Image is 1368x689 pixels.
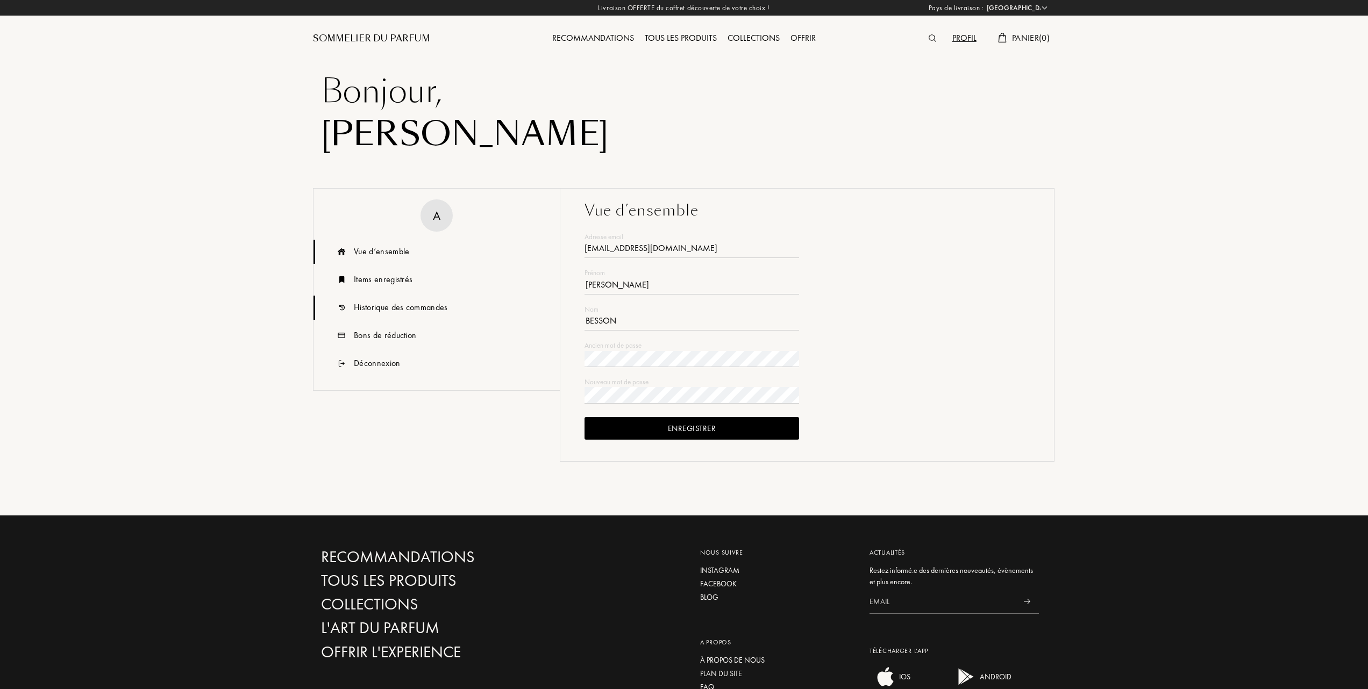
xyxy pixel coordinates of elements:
div: Télécharger L’app [870,646,1039,656]
a: Plan du site [700,668,853,679]
div: Nouveau mot de passe [585,377,799,387]
img: icn_logout.svg [335,351,348,376]
div: Actualités [870,548,1039,557]
a: L'Art du Parfum [321,619,552,637]
div: Collections [722,32,785,46]
div: Enregistrer [585,417,799,440]
img: news_send.svg [1023,599,1030,604]
span: Panier ( 0 ) [1012,32,1050,44]
img: android app [956,666,977,687]
input: Email [870,590,1015,614]
div: Recommandations [547,32,639,46]
div: Restez informé.e des dernières nouveautés, évènements et plus encore. [870,565,1039,587]
div: Nom [585,304,799,315]
img: icn_overview.svg [335,240,348,264]
div: Bons de réduction [354,329,416,342]
div: IOS [896,666,910,687]
a: Tous les produits [639,32,722,44]
a: Blog [700,592,853,603]
div: Vue d’ensemble [585,199,1030,222]
div: ANDROID [977,666,1011,687]
div: Ancien mot de passe [585,340,799,351]
div: Vue d’ensemble [354,245,409,258]
a: Facebook [700,578,853,590]
div: Prénom [585,268,799,278]
div: Bonjour , [321,70,1047,113]
div: [EMAIL_ADDRESS][DOMAIN_NAME] [585,242,799,258]
img: arrow_w.png [1041,4,1049,12]
div: Items enregistrés [354,273,412,286]
div: [PERSON_NAME] [321,113,1047,156]
div: A [433,206,440,225]
a: Offrir [785,32,821,44]
a: Offrir l'experience [321,643,552,662]
a: Collections [722,32,785,44]
a: Tous les produits [321,571,552,590]
span: Pays de livraison : [929,3,984,13]
img: cart.svg [998,33,1007,42]
div: Nous suivre [700,548,853,557]
img: icn_code.svg [335,324,348,348]
div: Profil [947,32,982,46]
img: ios app [875,666,896,687]
a: Profil [947,32,982,44]
a: Recommandations [321,548,552,566]
img: icn_history.svg [335,296,348,320]
a: Recommandations [547,32,639,44]
div: A propos [700,637,853,647]
a: À propos de nous [700,655,853,666]
img: search_icn.svg [929,34,936,42]
div: Historique des commandes [354,301,448,314]
div: Adresse email [585,232,799,242]
div: Offrir [785,32,821,46]
a: Collections [321,595,552,614]
a: Sommelier du Parfum [313,32,430,45]
img: icn_book.svg [335,268,348,292]
div: Déconnexion [354,357,401,370]
a: Instagram [700,565,853,576]
div: Tous les produits [639,32,722,46]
